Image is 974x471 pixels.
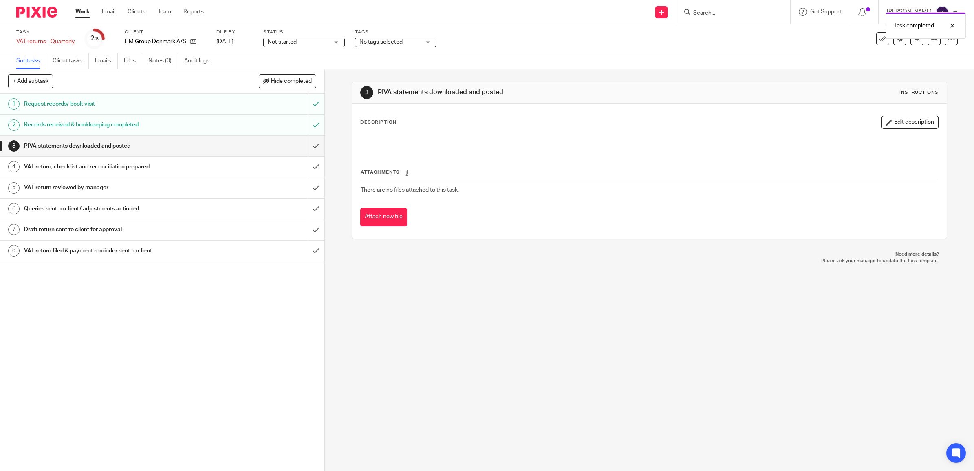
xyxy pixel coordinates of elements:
a: Reports [183,8,204,16]
a: Audit logs [184,53,216,69]
label: Tags [355,29,436,35]
p: Description [360,119,397,126]
h1: VAT return, checklist and reconciliation prepared [24,161,208,173]
h1: PIVA statements downloaded and posted [378,88,667,97]
a: Files [124,53,142,69]
button: Attach new file [360,208,407,226]
button: + Add subtask [8,74,53,88]
div: Instructions [899,89,939,96]
div: 4 [8,161,20,172]
small: /8 [94,37,99,41]
label: Status [263,29,345,35]
span: Attachments [361,170,400,175]
a: Clients [128,8,145,16]
img: Pixie [16,7,57,18]
p: Task completed. [894,22,935,30]
span: No tags selected [359,39,403,45]
p: Need more details? [360,251,939,258]
div: 7 [8,224,20,235]
button: Hide completed [259,74,316,88]
span: There are no files attached to this task. [361,187,459,193]
a: Team [158,8,171,16]
label: Due by [216,29,253,35]
h1: VAT return filed & payment reminder sent to client [24,245,208,257]
div: 6 [8,203,20,214]
p: HM Group Denmark A/S [125,38,186,46]
h1: Request records/ book visit [24,98,208,110]
a: Work [75,8,90,16]
h1: Draft return sent to client for approval [24,223,208,236]
span: Not started [268,39,297,45]
span: [DATE] [216,39,234,44]
label: Task [16,29,75,35]
a: Emails [95,53,118,69]
p: Please ask your manager to update the task template. [360,258,939,264]
img: svg%3E [936,6,949,19]
h1: PIVA statements downloaded and posted [24,140,208,152]
span: Hide completed [271,78,312,85]
a: Notes (0) [148,53,178,69]
div: 5 [8,182,20,194]
a: Email [102,8,115,16]
div: 2 [90,34,99,43]
div: VAT returns - Quarterly [16,38,75,46]
label: Client [125,29,206,35]
div: 3 [8,140,20,152]
h1: VAT return reviewed by manager [24,181,208,194]
div: 8 [8,245,20,257]
div: 3 [360,86,373,99]
div: 1 [8,98,20,110]
h1: Records received & bookkeeping completed [24,119,208,131]
div: 2 [8,119,20,131]
a: Subtasks [16,53,46,69]
button: Edit description [881,116,939,129]
a: Client tasks [53,53,89,69]
h1: Queries sent to client/ adjustments actioned [24,203,208,215]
